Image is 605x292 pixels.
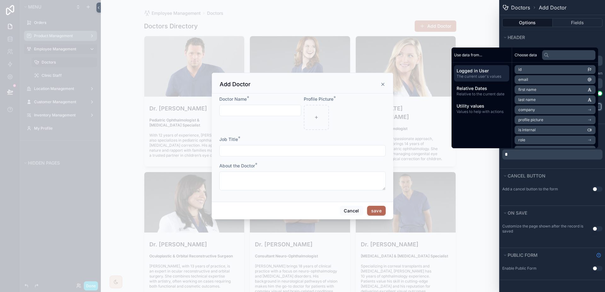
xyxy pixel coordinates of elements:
span: Use data from... [454,53,482,58]
button: Cancel button [502,171,599,180]
span: Relative Dates [457,85,507,92]
span: Utility values [457,103,507,109]
span: Job Title [219,137,238,142]
div: scrollable content [502,149,602,160]
span: Cancel button [508,173,545,178]
button: Cancel [340,206,363,216]
span: Header [508,35,525,40]
button: On save [502,209,599,217]
svg: Show help information [596,253,601,258]
button: Fields [553,18,603,27]
span: About the Doctor [219,163,255,168]
span: Profile Picture [304,96,333,102]
div: Enable Public Form [502,266,537,271]
span: Add Doctor [539,4,567,11]
button: save [367,206,386,216]
span: Public form [508,252,538,258]
span: Values to help with actions [457,109,507,114]
span: Relative to the current date [457,92,507,97]
div: scrollable content [452,63,512,119]
span: Choose data [515,53,537,58]
button: Options [502,18,553,27]
button: Header [502,33,599,42]
label: Add a cancel button to the form [502,187,558,192]
span: The current user's values [457,74,507,79]
span: On save [508,210,527,216]
span: Logged in User [457,68,507,74]
span: Doctors [511,4,530,11]
label: Customize the page shown after the record is saved [502,224,592,234]
button: Public form [502,251,594,260]
span: Doctor Name [219,96,247,102]
h3: Add Doctor [220,81,251,88]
